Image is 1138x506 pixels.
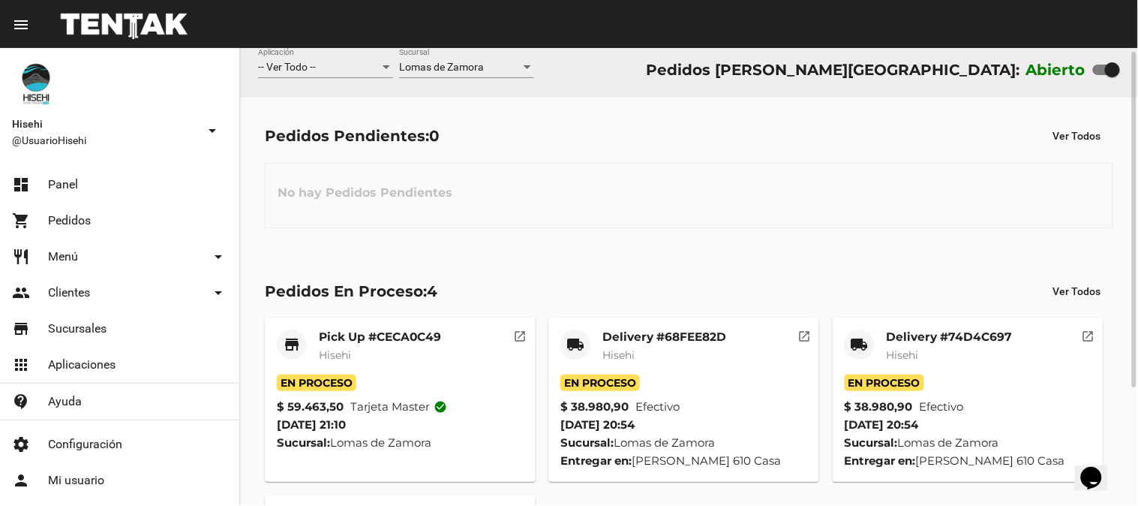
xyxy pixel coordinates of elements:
div: Pedidos En Proceso: [265,279,437,303]
mat-icon: person [12,471,30,489]
span: [DATE] 20:54 [845,417,919,432]
button: Ver Todos [1041,278,1113,305]
mat-icon: open_in_new [514,327,527,341]
span: Hisehi [602,348,635,362]
mat-icon: open_in_new [1082,327,1095,341]
div: [PERSON_NAME] 610 Casa [845,452,1091,470]
mat-icon: local_shipping [851,336,869,354]
mat-card-title: Pick Up #CECA0C49 [319,330,441,345]
mat-icon: open_in_new [797,327,811,341]
strong: Entregar en: [560,453,632,468]
strong: $ 38.980,90 [845,398,913,416]
strong: $ 59.463,50 [277,398,344,416]
span: Efectivo [920,398,964,416]
label: Abierto [1026,58,1086,82]
mat-icon: arrow_drop_down [203,122,221,140]
img: b10aa081-330c-4927-a74e-08896fa80e0a.jpg [12,60,60,108]
span: Sucursales [48,321,107,336]
span: [DATE] 20:54 [560,417,635,432]
span: En Proceso [560,375,640,391]
button: Ver Todos [1041,122,1113,149]
mat-icon: dashboard [12,176,30,194]
span: En Proceso [277,375,356,391]
mat-icon: contact_support [12,393,30,411]
div: Pedidos [PERSON_NAME][GEOGRAPHIC_DATA]: [646,58,1019,82]
mat-icon: local_shipping [566,336,584,354]
span: Ver Todos [1053,130,1101,142]
mat-icon: store [12,320,30,338]
strong: Sucursal: [560,435,614,450]
span: Hisehi [887,348,919,362]
strong: Entregar en: [845,453,916,468]
mat-icon: restaurant [12,248,30,266]
mat-card-title: Delivery #74D4C697 [887,330,1013,345]
mat-icon: apps [12,356,30,374]
span: Pedidos [48,213,91,228]
div: [PERSON_NAME] 610 Casa [560,452,807,470]
span: 4 [427,282,437,300]
mat-icon: menu [12,16,30,34]
span: Panel [48,177,78,192]
span: Ver Todos [1053,285,1101,297]
strong: Sucursal: [845,435,898,450]
iframe: chat widget [1075,446,1123,491]
span: Ayuda [48,394,82,409]
mat-icon: settings [12,435,30,453]
mat-icon: people [12,284,30,302]
div: Lomas de Zamora [277,434,524,452]
mat-icon: check_circle [434,400,448,414]
strong: Sucursal: [277,435,330,450]
div: Pedidos Pendientes: [265,124,440,148]
mat-icon: arrow_drop_down [209,248,227,266]
span: Configuración [48,437,122,452]
h3: No hay Pedidos Pendientes [266,170,464,215]
span: -- Ver Todo -- [258,61,316,73]
span: Aplicaciones [48,357,116,372]
span: Menú [48,249,78,264]
strong: $ 38.980,90 [560,398,629,416]
mat-icon: shopping_cart [12,212,30,230]
span: Hisehi [319,348,351,362]
div: Lomas de Zamora [560,434,807,452]
span: Clientes [48,285,90,300]
div: Lomas de Zamora [845,434,1091,452]
span: Lomas de Zamora [399,61,484,73]
mat-icon: arrow_drop_down [209,284,227,302]
span: En Proceso [845,375,924,391]
span: @UsuarioHisehi [12,133,197,148]
span: [DATE] 21:10 [277,417,346,432]
mat-icon: store [283,336,301,354]
span: Hisehi [12,115,197,133]
span: Tarjeta master [350,398,448,416]
span: Mi usuario [48,473,104,488]
span: 0 [429,127,440,145]
span: Efectivo [635,398,680,416]
mat-card-title: Delivery #68FEE82D [602,330,726,345]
